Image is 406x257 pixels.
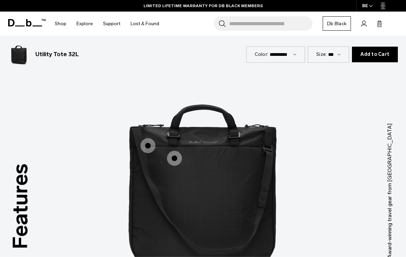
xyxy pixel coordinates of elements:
[131,12,159,36] a: Lost & Found
[50,12,164,36] nav: Main Navigation
[35,50,79,59] h3: Utility Tote 32L
[255,51,269,58] label: Color:
[352,47,398,62] button: Add to Cart
[55,12,66,36] a: Shop
[103,12,120,36] a: Support
[5,163,36,249] h3: Features
[316,51,327,58] label: Size:
[323,16,351,31] a: Db Black
[360,52,389,57] span: Add to Cart
[143,3,263,9] a: LIMITED LIFETIME WARRANTY FOR DB BLACK MEMBERS
[77,12,93,36] a: Explore
[8,44,30,65] img: Utility Tote 32L Black Out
